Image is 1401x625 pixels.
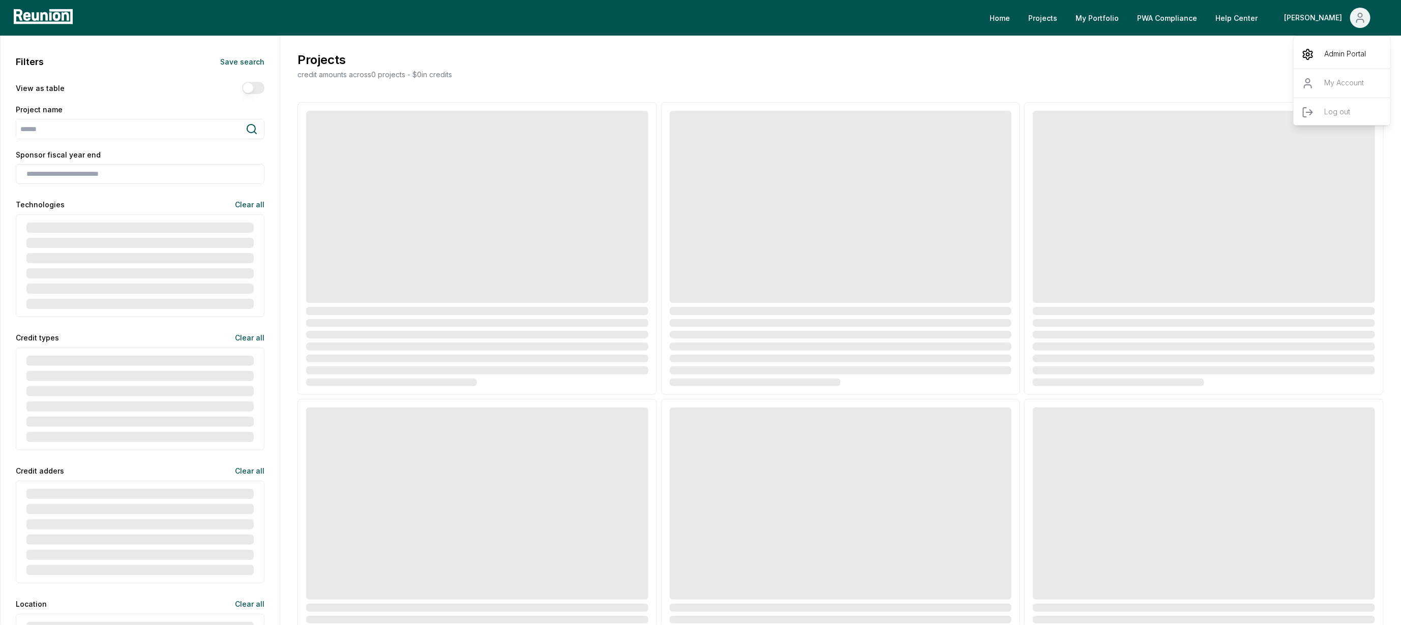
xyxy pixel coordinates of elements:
a: PWA Compliance [1129,8,1205,28]
p: Log out [1324,106,1350,118]
button: Save search [212,51,264,72]
nav: Main [981,8,1391,28]
h3: Projects [295,51,452,69]
h2: Filters [16,55,44,69]
label: Project name [16,104,264,115]
label: Location [16,599,47,609]
button: Clear all [227,327,264,348]
button: Clear all [227,593,264,614]
a: Projects [1020,8,1065,28]
label: Credit types [16,332,59,343]
div: [PERSON_NAME] [1284,8,1346,28]
label: View as table [16,83,65,93]
label: Technologies [16,199,65,210]
p: credit amounts across 0 projects - $ 0 in credits [295,69,452,80]
div: [PERSON_NAME] [1294,40,1391,131]
button: Clear all [227,194,264,214]
a: Help Center [1207,8,1266,28]
label: Sponsor fiscal year end [16,149,264,160]
a: Admin Portal [1294,40,1391,69]
button: Clear all [227,460,264,481]
a: My Portfolio [1067,8,1127,28]
label: Credit adders [16,465,64,476]
p: Admin Portal [1324,48,1366,60]
p: My Account [1324,77,1364,89]
button: [PERSON_NAME] [1276,8,1379,28]
a: Home [981,8,1018,28]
